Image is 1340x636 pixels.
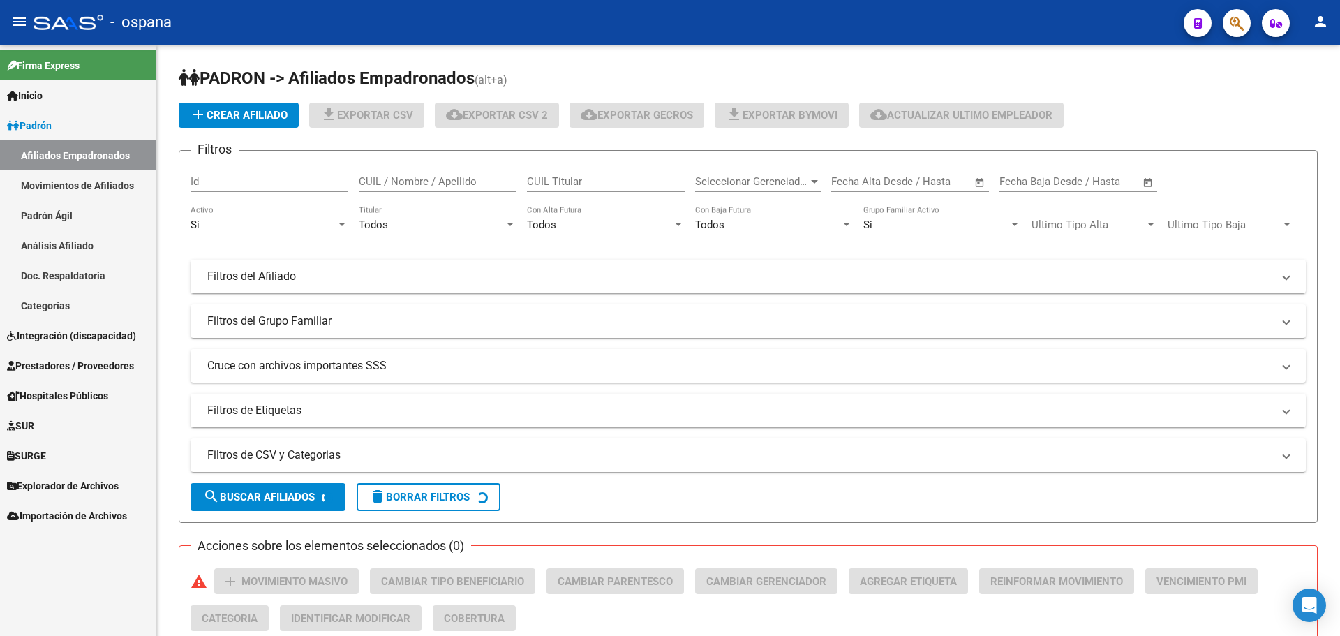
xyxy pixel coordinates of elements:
span: Exportar CSV 2 [446,109,548,121]
mat-expansion-panel-header: Filtros de CSV y Categorias [191,438,1306,472]
mat-icon: cloud_download [446,106,463,123]
span: Todos [359,219,388,231]
mat-icon: cloud_download [870,106,887,123]
mat-expansion-panel-header: Filtros del Grupo Familiar [191,304,1306,338]
span: (alt+a) [475,73,507,87]
button: Movimiento Masivo [214,568,359,594]
mat-panel-title: Filtros de CSV y Categorias [207,448,1272,463]
button: Categoria [191,605,269,631]
mat-icon: search [203,488,220,505]
input: Fecha fin [900,175,968,188]
button: Cambiar Tipo Beneficiario [370,568,535,594]
span: Cambiar Tipo Beneficiario [381,575,524,588]
button: Actualizar ultimo Empleador [859,103,1064,128]
button: Identificar Modificar [280,605,422,631]
span: Buscar Afiliados [203,491,315,503]
button: Crear Afiliado [179,103,299,128]
mat-icon: file_download [320,106,337,123]
mat-icon: menu [11,13,28,30]
button: Exportar Bymovi [715,103,849,128]
mat-panel-title: Cruce con archivos importantes SSS [207,358,1272,374]
h3: Acciones sobre los elementos seleccionados (0) [191,536,471,556]
span: Ultimo Tipo Baja [1168,219,1281,231]
button: Open calendar [972,175,988,191]
span: Padrón [7,118,52,133]
mat-panel-title: Filtros del Afiliado [207,269,1272,284]
span: Si [863,219,872,231]
span: Borrar Filtros [369,491,470,503]
span: Firma Express [7,58,80,73]
mat-expansion-panel-header: Filtros de Etiquetas [191,394,1306,427]
span: Todos [527,219,556,231]
span: Cambiar Parentesco [558,575,673,588]
button: Exportar GECROS [569,103,704,128]
span: Importación de Archivos [7,508,127,524]
button: Buscar Afiliados [191,483,345,511]
button: Agregar Etiqueta [849,568,968,594]
button: Vencimiento PMI [1145,568,1258,594]
mat-icon: add [190,106,207,123]
span: Exportar Bymovi [726,109,837,121]
mat-icon: person [1312,13,1329,30]
div: Open Intercom Messenger [1293,589,1326,622]
span: Cobertura [444,612,505,625]
button: Borrar Filtros [357,483,500,511]
button: Exportar CSV 2 [435,103,559,128]
input: Fecha fin [1069,175,1136,188]
span: Vencimiento PMI [1156,575,1246,588]
mat-icon: cloud_download [581,106,597,123]
span: Hospitales Públicos [7,388,108,404]
span: Integración (discapacidad) [7,328,136,343]
span: SUR [7,418,34,434]
span: Exportar CSV [320,109,413,121]
span: PADRON -> Afiliados Empadronados [179,68,475,88]
input: Fecha inicio [999,175,1056,188]
span: Exportar GECROS [581,109,693,121]
span: Seleccionar Gerenciador [695,175,808,188]
button: Reinformar Movimiento [979,568,1134,594]
span: Cambiar Gerenciador [706,575,826,588]
mat-panel-title: Filtros de Etiquetas [207,403,1272,418]
button: Open calendar [1140,175,1156,191]
span: Reinformar Movimiento [990,575,1123,588]
span: Ultimo Tipo Alta [1032,219,1145,231]
mat-icon: file_download [726,106,743,123]
input: Fecha inicio [831,175,888,188]
span: Movimiento Masivo [241,575,348,588]
button: Cobertura [433,605,516,631]
span: Crear Afiliado [190,109,288,121]
span: SURGE [7,448,46,464]
span: - ospana [110,7,172,38]
span: Prestadores / Proveedores [7,358,134,374]
button: Cambiar Gerenciador [695,568,837,594]
mat-icon: add [222,573,239,590]
mat-expansion-panel-header: Cruce con archivos importantes SSS [191,349,1306,383]
span: Explorador de Archivos [7,478,119,494]
button: Cambiar Parentesco [546,568,684,594]
span: Agregar Etiqueta [860,575,957,588]
span: Identificar Modificar [291,612,410,625]
span: Categoria [202,612,258,625]
button: Exportar CSV [309,103,424,128]
span: Todos [695,219,724,231]
span: Actualizar ultimo Empleador [870,109,1052,121]
mat-icon: warning [191,573,207,590]
mat-expansion-panel-header: Filtros del Afiliado [191,260,1306,293]
mat-icon: delete [369,488,386,505]
h3: Filtros [191,140,239,159]
span: Inicio [7,88,43,103]
span: Si [191,219,200,231]
mat-panel-title: Filtros del Grupo Familiar [207,313,1272,329]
